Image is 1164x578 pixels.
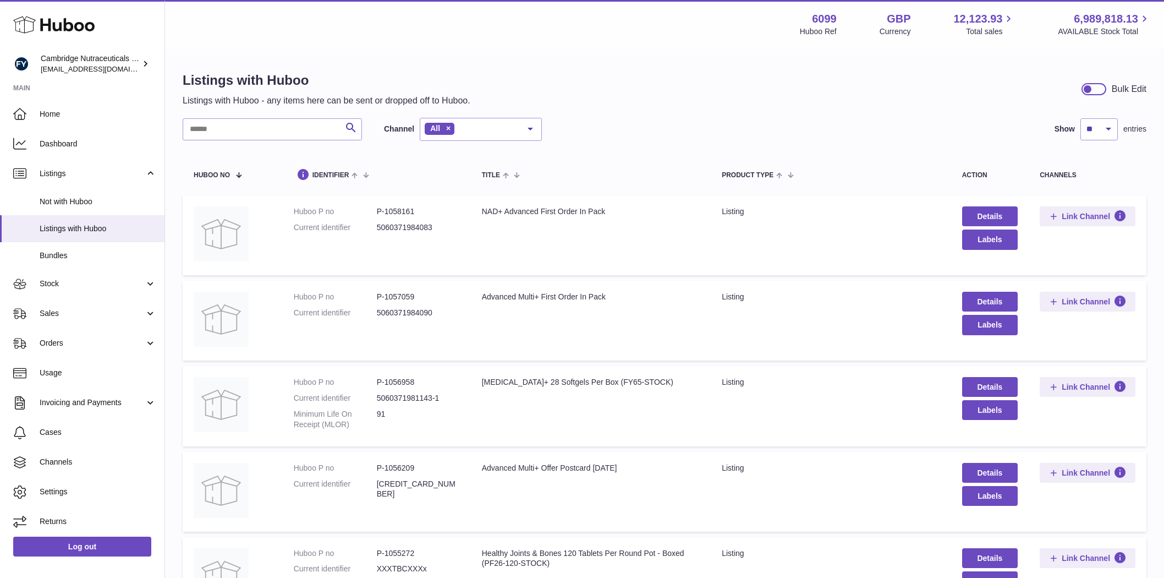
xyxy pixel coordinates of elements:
button: Link Channel [1040,292,1135,312]
p: Listings with Huboo - any items here can be sent or dropped off to Huboo. [183,95,470,107]
span: entries [1123,124,1146,134]
dd: 5060371981143-1 [377,393,460,403]
dd: P-1056209 [377,463,460,473]
dd: 91 [377,409,460,430]
div: Currency [880,26,911,37]
dt: Huboo P no [294,463,377,473]
img: Advanced Multi+ Offer Postcard September 2025 [194,463,249,518]
span: Usage [40,368,156,378]
dd: P-1055272 [377,548,460,559]
span: 12,123.93 [953,12,1002,26]
span: Sales [40,308,145,319]
button: Labels [962,315,1018,335]
img: Advanced Multi+ First Order In Pack [194,292,249,347]
span: Listings with Huboo [40,223,156,234]
dt: Current identifier [294,479,377,500]
span: 6,989,818.13 [1074,12,1138,26]
div: Advanced Multi+ First Order In Pack [482,292,700,302]
span: Link Channel [1062,382,1110,392]
div: channels [1040,172,1135,179]
a: Details [962,206,1018,226]
dt: Current identifier [294,222,377,233]
div: listing [722,292,940,302]
label: Channel [384,124,414,134]
button: Link Channel [1040,206,1135,226]
span: Settings [40,487,156,497]
button: Labels [962,230,1018,249]
span: Home [40,109,156,119]
img: NAD+ Advanced First Order In Pack [194,206,249,261]
span: title [482,172,500,179]
dd: XXXTBCXXXx [377,564,460,574]
a: Details [962,463,1018,483]
button: Link Channel [1040,377,1135,397]
div: listing [722,463,940,473]
span: Channels [40,457,156,467]
button: Labels [962,400,1018,420]
span: Orders [40,338,145,348]
span: Link Channel [1062,211,1110,221]
div: Cambridge Nutraceuticals Ltd [41,53,140,74]
dt: Huboo P no [294,292,377,302]
div: action [962,172,1018,179]
img: internalAdmin-6099@internal.huboo.com [13,56,30,72]
dt: Current identifier [294,308,377,318]
span: Invoicing and Payments [40,397,145,408]
span: [EMAIL_ADDRESS][DOMAIN_NAME] [41,64,162,73]
strong: GBP [887,12,910,26]
dt: Current identifier [294,564,377,574]
div: Healthy Joints & Bones 120 Tablets Per Round Pot - Boxed (PF26-120-STOCK) [482,548,700,569]
div: Advanced Multi+ Offer Postcard [DATE] [482,463,700,473]
dd: P-1058161 [377,206,460,217]
span: Returns [40,516,156,527]
div: listing [722,206,940,217]
a: Log out [13,537,151,557]
a: 12,123.93 Total sales [953,12,1015,37]
h1: Listings with Huboo [183,72,470,89]
div: listing [722,377,940,388]
strong: 6099 [812,12,837,26]
a: Details [962,548,1018,568]
span: Total sales [966,26,1015,37]
a: 6,989,818.13 AVAILABLE Stock Total [1058,12,1151,37]
dd: P-1056958 [377,377,460,388]
label: Show [1055,124,1075,134]
dd: P-1057059 [377,292,460,302]
span: Product Type [722,172,773,179]
dd: 5060371984090 [377,308,460,318]
button: Link Channel [1040,548,1135,568]
span: Link Channel [1062,553,1110,563]
div: [MEDICAL_DATA]+ 28 Softgels Per Box (FY65-STOCK) [482,377,700,388]
span: Link Channel [1062,468,1110,478]
span: Dashboard [40,139,156,149]
span: Link Channel [1062,297,1110,307]
dd: [CREDIT_CARD_NUMBER] [377,479,460,500]
dt: Huboo P no [294,548,377,559]
button: Labels [962,486,1018,506]
span: Bundles [40,250,156,261]
span: AVAILABLE Stock Total [1058,26,1151,37]
span: identifier [312,172,349,179]
dt: Huboo P no [294,377,377,388]
dt: Current identifier [294,393,377,403]
span: Not with Huboo [40,197,156,207]
dd: 5060371984083 [377,222,460,233]
span: Cases [40,427,156,438]
div: NAD+ Advanced First Order In Pack [482,206,700,217]
dt: Minimum Life On Receipt (MLOR) [294,409,377,430]
div: listing [722,548,940,559]
button: Link Channel [1040,463,1135,483]
div: Huboo Ref [800,26,837,37]
dt: Huboo P no [294,206,377,217]
span: Stock [40,279,145,289]
a: Details [962,377,1018,397]
img: Vitamin D+ 28 Softgels Per Box (FY65-STOCK) [194,377,249,432]
div: Bulk Edit [1112,83,1146,95]
span: Huboo no [194,172,230,179]
a: Details [962,292,1018,312]
span: All [430,124,440,133]
span: Listings [40,168,145,179]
